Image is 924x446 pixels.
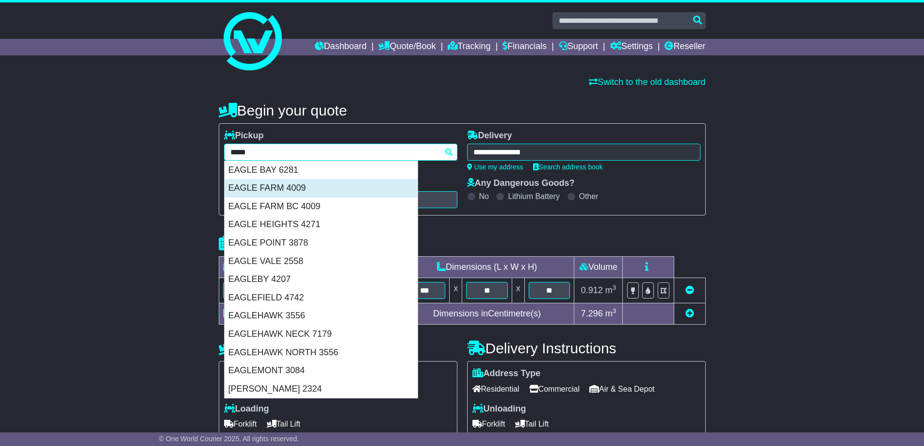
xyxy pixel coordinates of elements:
span: Residential [472,381,519,396]
a: Reseller [665,39,705,55]
a: Financials [503,39,547,55]
span: Tail Lift [515,416,549,431]
td: Type [219,257,300,278]
a: Search address book [533,163,603,171]
span: © One World Courier 2025. All rights reserved. [159,435,299,443]
label: Unloading [472,404,526,414]
a: Dashboard [315,39,367,55]
h4: Package details | [219,235,340,251]
span: m [605,285,616,295]
div: EAGLE FARM BC 4009 [225,198,418,216]
a: Tracking [448,39,490,55]
label: Lithium Battery [508,192,560,201]
div: EAGLE FARM 4009 [225,179,418,198]
label: No [479,192,489,201]
span: Forklift [224,416,257,431]
label: Address Type [472,368,541,379]
td: Volume [574,257,623,278]
div: EAGLEFIELD 4742 [225,289,418,307]
label: Pickup [224,131,264,141]
td: Total [219,303,300,325]
a: Switch to the old dashboard [589,77,705,87]
td: x [450,278,462,303]
h4: Delivery Instructions [467,340,706,356]
div: EAGLEHAWK NECK 7179 [225,325,418,344]
span: Air & Sea Depot [589,381,655,396]
div: EAGLEMONT 3084 [225,362,418,380]
div: EAGLE BAY 6281 [225,161,418,180]
div: EAGLEHAWK NORTH 3556 [225,344,418,362]
label: Any Dangerous Goods? [467,178,575,189]
h4: Pickup Instructions [219,340,457,356]
div: EAGLEBY 4207 [225,270,418,289]
div: [PERSON_NAME] 2324 [225,380,418,398]
span: 7.296 [581,309,603,318]
td: x [512,278,524,303]
label: Other [579,192,599,201]
label: Delivery [467,131,512,141]
h4: Begin your quote [219,102,706,118]
label: Loading [224,404,269,414]
div: EAGLEHAWK 3556 [225,307,418,325]
div: EAGLE HEIGHTS 4271 [225,215,418,234]
div: EAGLE POINT 3878 [225,234,418,252]
a: Use my address [467,163,523,171]
span: Commercial [529,381,580,396]
a: Add new item [685,309,694,318]
span: 0.912 [581,285,603,295]
a: Remove this item [685,285,694,295]
span: m [605,309,616,318]
a: Quote/Book [378,39,436,55]
a: Support [559,39,598,55]
span: Forklift [472,416,505,431]
span: Tail Lift [267,416,301,431]
td: Dimensions in Centimetre(s) [400,303,574,325]
sup: 3 [613,307,616,314]
a: Settings [610,39,653,55]
sup: 3 [613,284,616,291]
div: EAGLE VALE 2558 [225,252,418,271]
td: Dimensions (L x W x H) [400,257,574,278]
